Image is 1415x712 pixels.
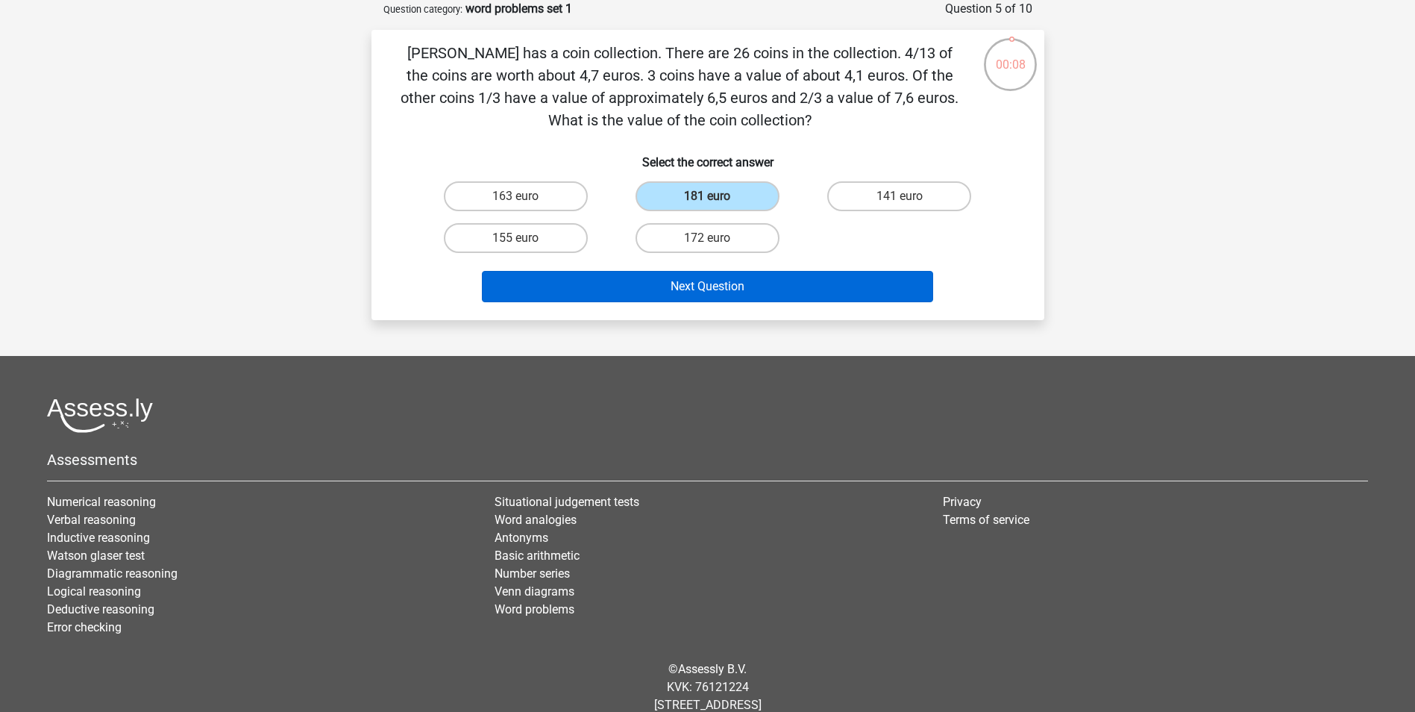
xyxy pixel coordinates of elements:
[47,495,156,509] a: Numerical reasoning
[395,143,1020,169] h6: Select the correct answer
[495,531,548,545] a: Antonyms
[47,620,122,634] a: Error checking
[943,495,982,509] a: Privacy
[495,584,574,599] a: Venn diagrams
[495,549,580,563] a: Basic arithmetic
[47,513,136,527] a: Verbal reasoning
[47,531,150,545] a: Inductive reasoning
[982,37,1038,74] div: 00:08
[636,181,779,211] label: 181 euro
[47,602,154,616] a: Deductive reasoning
[495,495,639,509] a: Situational judgement tests
[47,549,145,563] a: Watson glaser test
[47,566,178,581] a: Diagrammatic reasoning
[495,602,574,616] a: Word problems
[482,271,933,302] button: Next Question
[495,513,577,527] a: Word analogies
[383,4,462,15] small: Question category:
[827,181,971,211] label: 141 euro
[444,223,588,253] label: 155 euro
[444,181,588,211] label: 163 euro
[395,42,964,131] p: [PERSON_NAME] has a coin collection. There are 26 coins in the collection. 4/13 of the coins are ...
[47,398,153,433] img: Assessly logo
[495,566,570,581] a: Number series
[47,451,1368,469] h5: Assessments
[636,223,779,253] label: 172 euro
[943,513,1029,527] a: Terms of service
[47,584,141,599] a: Logical reasoning
[678,662,747,676] a: Assessly B.V.
[465,1,572,16] strong: word problems set 1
